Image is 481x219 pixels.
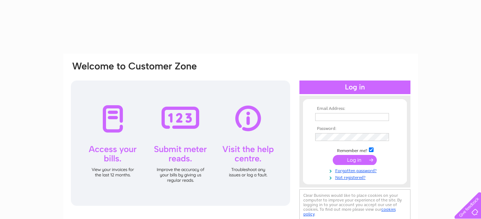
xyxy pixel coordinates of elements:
[313,146,396,154] td: Remember me?
[315,174,396,180] a: Not registered?
[313,126,396,131] th: Password:
[303,207,396,216] a: cookies policy
[333,155,377,165] input: Submit
[313,106,396,111] th: Email Address:
[315,167,396,174] a: Forgotten password?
